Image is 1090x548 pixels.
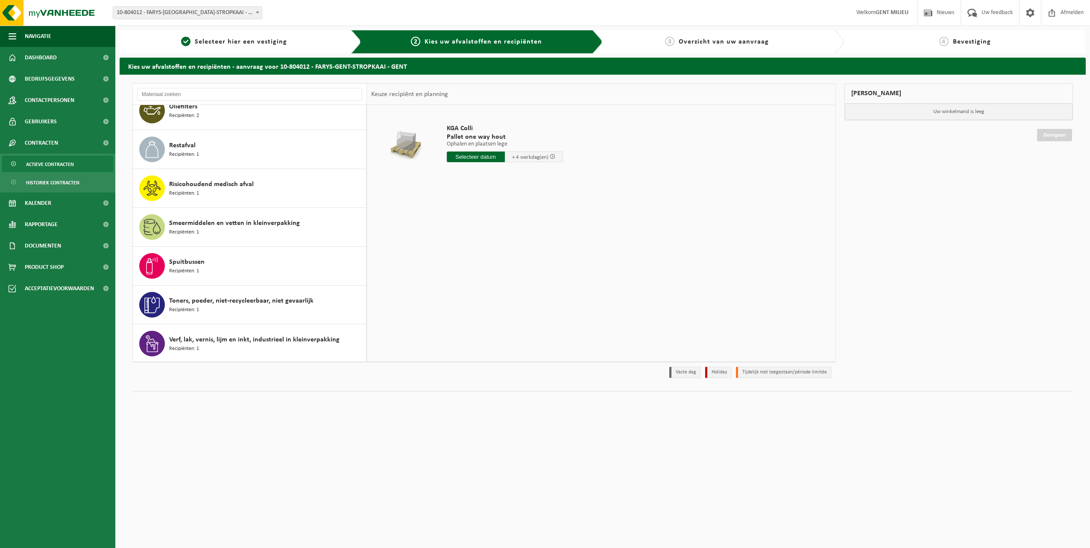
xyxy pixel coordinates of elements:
span: Bedrijfsgegevens [25,68,75,90]
a: 1Selecteer hier een vestiging [124,37,344,47]
span: Recipiënten: 1 [169,151,199,159]
strong: GENT MILIEU [876,9,908,16]
span: Restafval [169,140,196,151]
span: Verf, lak, vernis, lijm en inkt, industrieel in kleinverpakking [169,335,340,345]
span: Smeermiddelen en vetten in kleinverpakking [169,218,300,228]
span: 1 [181,37,190,46]
button: Spuitbussen Recipiënten: 1 [133,247,366,286]
span: Acceptatievoorwaarden [25,278,94,299]
span: Recipiënten: 1 [169,306,199,314]
span: Recipiënten: 1 [169,228,199,236]
button: Verf, lak, vernis, lijm en inkt, industrieel in kleinverpakking Recipiënten: 1 [133,324,366,363]
span: Recipiënten: 1 [169,345,199,353]
button: Restafval Recipiënten: 1 [133,130,366,169]
button: Toners, poeder, niet-recycleerbaar, niet gevaarlijk Recipiënten: 1 [133,286,366,324]
span: Contactpersonen [25,90,74,111]
span: Product Shop [25,257,64,278]
span: 10-804012 - FARYS-GENT-STROPKAAI - GENT [113,6,262,19]
span: Overzicht van uw aanvraag [679,38,769,45]
a: Historiek contracten [2,174,113,190]
span: KGA Colli [447,124,563,133]
span: Recipiënten: 1 [169,189,199,198]
span: Contracten [25,132,58,154]
span: 10-804012 - FARYS-GENT-STROPKAAI - GENT [113,7,262,19]
span: Pallet one way hout [447,133,563,141]
button: Smeermiddelen en vetten in kleinverpakking Recipiënten: 1 [133,208,366,247]
span: Recipiënten: 2 [169,112,199,120]
span: Oliefilters [169,102,197,112]
span: Selecteer hier een vestiging [195,38,287,45]
p: Uw winkelmand is leeg [845,104,1073,120]
div: [PERSON_NAME] [844,83,1073,104]
button: Oliefilters Recipiënten: 2 [133,91,366,130]
li: Tijdelijk niet toegestaan/période limitée [736,367,832,378]
span: Risicohoudend medisch afval [169,179,254,189]
span: Rapportage [25,214,58,235]
p: Ophalen en plaatsen lege [447,141,563,147]
span: Navigatie [25,26,51,47]
span: + 4 werkdag(en) [512,154,548,160]
li: Holiday [705,367,732,378]
span: Gebruikers [25,111,57,132]
span: Bevestiging [953,38,991,45]
span: Documenten [25,235,61,257]
span: Dashboard [25,47,57,68]
div: Keuze recipiënt en planning [367,84,452,105]
a: Actieve contracten [2,156,113,172]
span: 4 [939,37,949,46]
h2: Kies uw afvalstoffen en recipiënten - aanvraag voor 10-804012 - FARYS-GENT-STROPKAAI - GENT [120,58,1086,74]
span: Kies uw afvalstoffen en recipiënten [425,38,542,45]
button: Risicohoudend medisch afval Recipiënten: 1 [133,169,366,208]
input: Selecteer datum [447,152,505,162]
li: Vaste dag [669,367,701,378]
span: Actieve contracten [26,156,74,172]
span: Recipiënten: 1 [169,267,199,275]
input: Materiaal zoeken [137,88,362,101]
span: 2 [411,37,420,46]
a: Doorgaan [1037,129,1072,141]
span: Spuitbussen [169,257,205,267]
span: Toners, poeder, niet-recycleerbaar, niet gevaarlijk [169,296,314,306]
span: Kalender [25,192,51,214]
span: Historiek contracten [26,175,79,191]
span: 3 [665,37,674,46]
